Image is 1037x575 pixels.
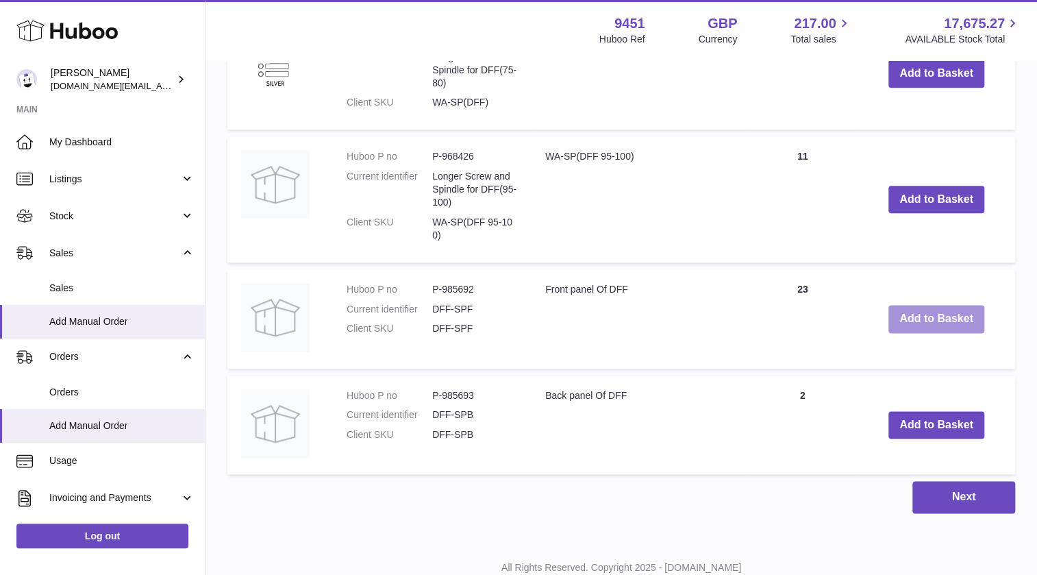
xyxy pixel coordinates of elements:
[49,210,180,223] span: Stock
[432,170,518,209] dd: Longer Screw and Spindle for DFF(95-100)
[905,14,1021,46] a: 17,675.27 AVAILABLE Stock Total
[347,150,432,163] dt: Huboo P no
[614,14,645,33] strong: 9451
[49,315,195,328] span: Add Manual Order
[49,491,180,504] span: Invoicing and Payments
[49,282,195,295] span: Sales
[432,303,518,316] dd: DFF-SPF
[905,33,1021,46] span: AVAILABLE Stock Total
[532,17,748,130] td: WA-SP(DFF)
[699,33,738,46] div: Currency
[347,283,432,296] dt: Huboo P no
[49,350,180,363] span: Orders
[347,96,432,109] dt: Client SKU
[432,283,518,296] dd: P-985692
[748,269,858,369] td: 23
[944,14,1005,33] span: 17,675.27
[888,305,984,333] button: Add to Basket
[432,389,518,402] dd: P-985693
[912,481,1015,513] button: Next
[748,17,858,130] td: 9
[347,428,432,441] dt: Client SKU
[347,170,432,209] dt: Current identifier
[16,69,37,90] img: amir.ch@gmail.com
[432,428,518,441] dd: DFF-SPB
[347,51,432,90] dt: Current identifier
[51,66,174,93] div: [PERSON_NAME]
[532,136,748,262] td: WA-SP(DFF 95-100)
[241,389,310,458] img: Back panel Of DFF
[347,303,432,316] dt: Current identifier
[432,322,518,335] dd: DFF-SPF
[748,376,858,475] td: 2
[49,386,195,399] span: Orders
[708,14,737,33] strong: GBP
[432,96,518,109] dd: WA-SP(DFF)
[599,33,645,46] div: Huboo Ref
[16,524,188,548] a: Log out
[49,247,180,260] span: Sales
[216,561,1026,574] p: All Rights Reserved. Copyright 2025 - [DOMAIN_NAME]
[49,136,195,149] span: My Dashboard
[790,33,851,46] span: Total sales
[49,173,180,186] span: Listings
[241,31,310,92] img: WA-SP(DFF)
[347,408,432,421] dt: Current identifier
[51,80,273,91] span: [DOMAIN_NAME][EMAIL_ADDRESS][DOMAIN_NAME]
[49,419,195,432] span: Add Manual Order
[347,389,432,402] dt: Huboo P no
[748,136,858,262] td: 11
[888,186,984,214] button: Add to Basket
[432,216,518,242] dd: WA-SP(DFF 95-100)
[49,454,195,467] span: Usage
[794,14,836,33] span: 217.00
[432,408,518,421] dd: DFF-SPB
[241,283,310,352] img: Front panel Of DFF
[347,216,432,242] dt: Client SKU
[532,376,748,475] td: Back panel Of DFF
[888,60,984,88] button: Add to Basket
[347,322,432,335] dt: Client SKU
[241,150,310,219] img: WA-SP(DFF 95-100)
[532,269,748,369] td: Front panel Of DFF
[432,51,518,90] dd: Longer Screw and Spindle for DFF(75-80)
[888,411,984,439] button: Add to Basket
[432,150,518,163] dd: P-968426
[790,14,851,46] a: 217.00 Total sales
